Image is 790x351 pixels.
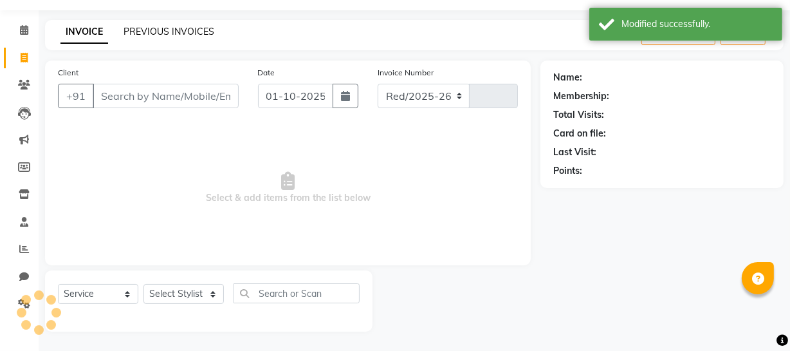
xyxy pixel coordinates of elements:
[58,67,78,79] label: Client
[93,84,239,108] input: Search by Name/Mobile/Email/Code
[553,164,582,178] div: Points:
[553,90,609,103] div: Membership:
[378,67,434,79] label: Invoice Number
[58,124,518,252] span: Select & add items from the list below
[58,84,94,108] button: +91
[553,108,604,122] div: Total Visits:
[258,67,275,79] label: Date
[553,71,582,84] div: Name:
[124,26,214,37] a: PREVIOUS INVOICES
[60,21,108,44] a: INVOICE
[621,17,773,31] div: Modified successfully.
[553,146,596,159] div: Last Visit:
[553,127,606,140] div: Card on file:
[234,283,360,303] input: Search or Scan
